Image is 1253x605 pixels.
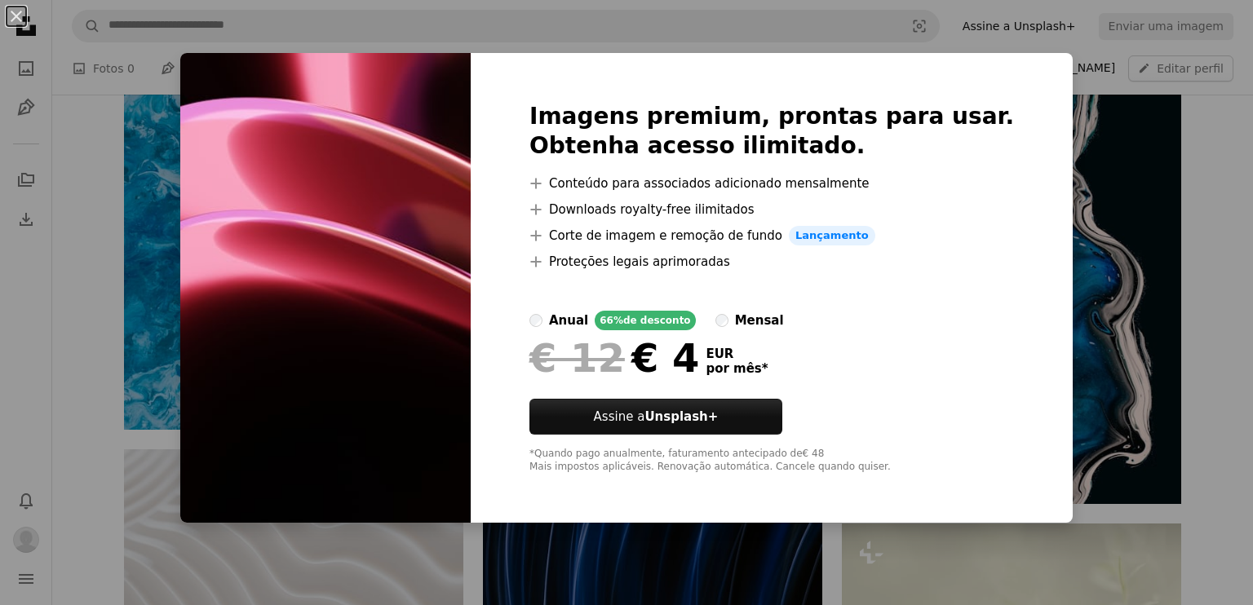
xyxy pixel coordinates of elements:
[735,311,784,330] div: mensal
[529,337,625,379] span: € 12
[529,448,1014,474] div: *Quando pago anualmente, faturamento antecipado de € 48 Mais impostos aplicáveis. Renovação autom...
[529,102,1014,161] h2: Imagens premium, prontas para usar. Obtenha acesso ilimitado.
[529,252,1014,272] li: Proteções legais aprimoradas
[529,399,782,435] a: Assine aUnsplash+
[529,226,1014,245] li: Corte de imagem e remoção de fundo
[644,409,718,424] strong: Unsplash+
[706,361,768,376] span: por mês *
[595,311,695,330] div: 66% de desconto
[529,337,699,379] div: € 4
[529,174,1014,193] li: Conteúdo para associados adicionado mensalmente
[529,200,1014,219] li: Downloads royalty-free ilimitados
[715,314,728,327] input: mensal
[789,226,875,245] span: Lançamento
[549,311,588,330] div: anual
[180,53,471,523] img: premium_photo-1675034048056-ad4dd6f6deb6
[529,314,542,327] input: anual66%de desconto
[706,347,768,361] span: EUR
